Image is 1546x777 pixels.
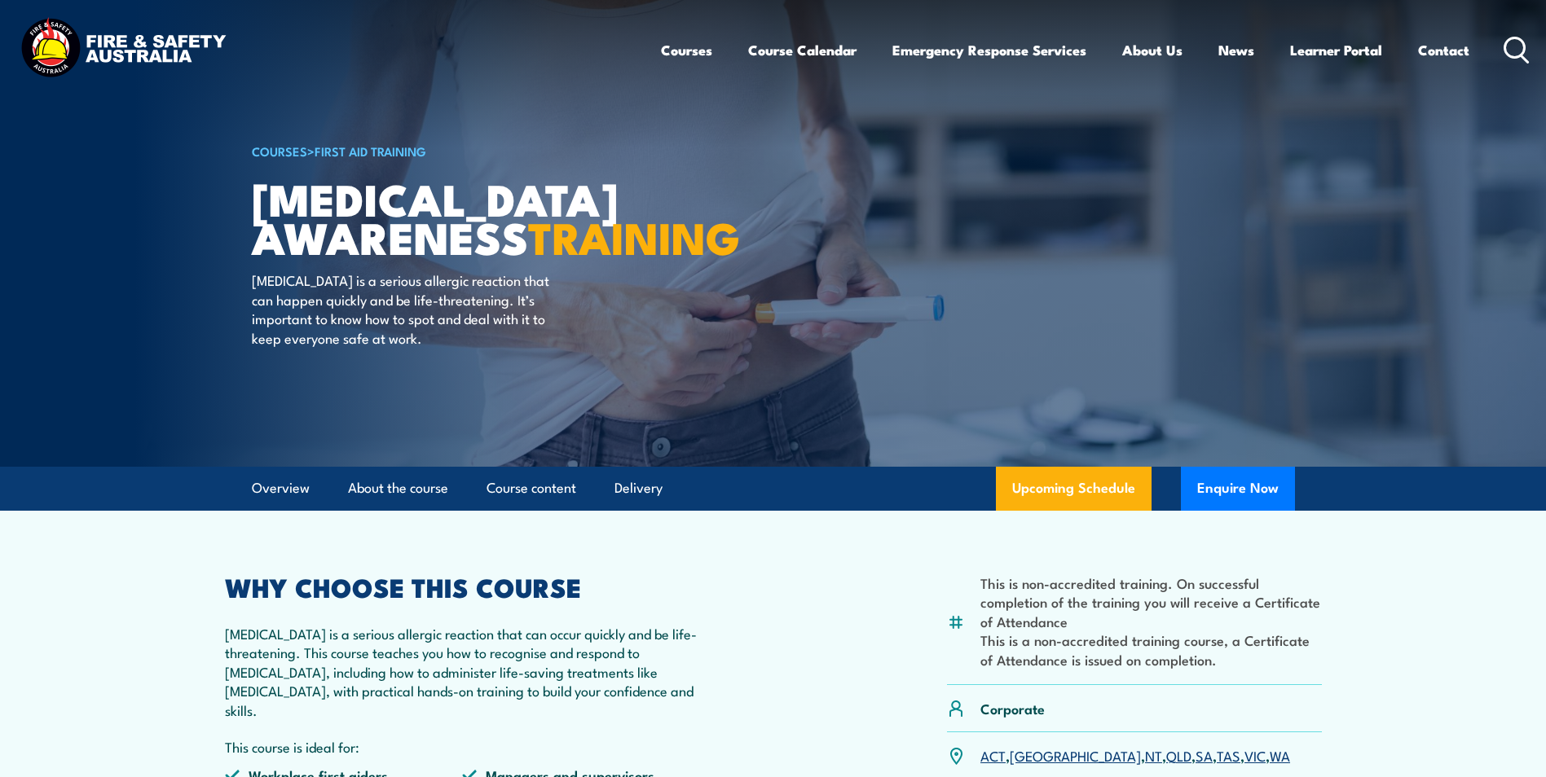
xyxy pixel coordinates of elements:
a: About the course [348,467,448,510]
p: Corporate [980,699,1045,718]
a: First Aid Training [315,142,426,160]
button: Enquire Now [1181,467,1295,511]
a: [GEOGRAPHIC_DATA] [1010,745,1141,765]
a: Upcoming Schedule [996,467,1152,511]
p: This course is ideal for: [225,737,701,756]
a: About Us [1122,29,1183,72]
a: SA [1196,745,1213,765]
a: Learner Portal [1290,29,1382,72]
p: [MEDICAL_DATA] is a serious allergic reaction that can happen quickly and be life-threatening. It... [252,270,549,347]
h6: > [252,141,654,160]
a: VIC [1244,745,1266,765]
a: WA [1270,745,1290,765]
strong: TRAINING [528,202,740,270]
a: TAS [1217,745,1240,765]
a: COURSES [252,142,307,160]
a: QLD [1166,745,1191,765]
a: News [1218,29,1254,72]
a: NT [1145,745,1162,765]
p: , , , , , , , [980,746,1290,765]
a: Delivery [614,467,663,510]
h2: WHY CHOOSE THIS COURSE [225,575,701,598]
a: Emergency Response Services [892,29,1086,72]
a: Course Calendar [748,29,857,72]
a: Course content [487,467,576,510]
li: This is a non-accredited training course, a Certificate of Attendance is issued on completion. [980,630,1322,669]
a: Contact [1418,29,1469,72]
p: [MEDICAL_DATA] is a serious allergic reaction that can occur quickly and be life-threatening. Thi... [225,624,701,719]
a: Courses [661,29,712,72]
h1: [MEDICAL_DATA] Awareness [252,179,654,255]
a: ACT [980,745,1006,765]
li: This is non-accredited training. On successful completion of the training you will receive a Cert... [980,573,1322,630]
a: Overview [252,467,310,510]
